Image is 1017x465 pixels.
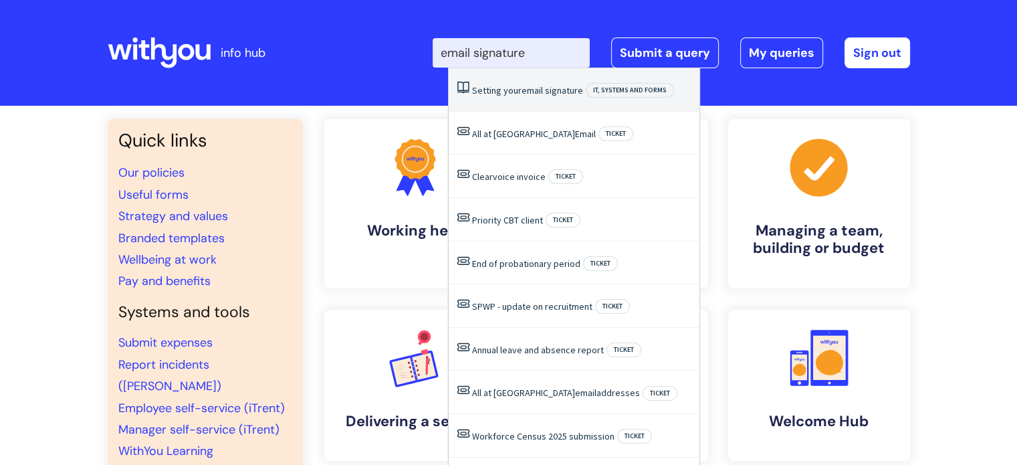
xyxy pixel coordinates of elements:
[118,230,225,246] a: Branded templates
[335,413,495,430] h4: Delivering a service
[472,171,546,183] a: Clearvoice invoice
[728,119,910,288] a: Managing a team, building or budget
[221,42,265,64] p: info hub
[606,343,641,357] span: Ticket
[739,413,899,430] h4: Welcome Hub
[118,443,213,459] a: WithYou Learning
[472,258,580,270] a: End of probationary period
[545,84,583,96] span: signature
[728,310,910,461] a: Welcome Hub
[118,130,292,151] h3: Quick links
[118,400,285,416] a: Employee self-service (iTrent)
[472,387,640,399] a: All at [GEOGRAPHIC_DATA]emailaddresses
[118,208,228,224] a: Strategy and values
[611,37,719,68] a: Submit a query
[586,83,674,98] span: IT, systems and forms
[740,37,823,68] a: My queries
[598,126,633,141] span: Ticket
[118,165,185,181] a: Our policies
[472,430,614,442] a: Workforce Census 2025 submission
[575,128,596,140] span: Email
[118,252,217,268] a: Wellbeing at work
[522,84,543,96] span: email
[472,84,583,96] a: Setting youremail signature
[548,169,583,184] span: Ticket
[118,422,279,438] a: Manager self-service (iTrent)
[324,119,506,288] a: Working here
[118,303,292,322] h4: Systems and tools
[739,222,899,258] h4: Managing a team, building or budget
[118,187,189,203] a: Useful forms
[472,214,543,226] a: Priority CBT client
[433,38,590,68] input: Search
[433,37,910,68] div: | -
[643,386,677,401] span: Ticket
[575,387,596,399] span: email
[324,310,506,461] a: Delivering a service
[472,300,592,312] a: SPWP - update on recruitment
[118,357,221,394] a: Report incidents ([PERSON_NAME])
[617,429,652,444] span: Ticket
[118,335,213,351] a: Submit expenses
[472,128,596,140] a: All at [GEOGRAPHIC_DATA]Email
[335,222,495,240] h4: Working here
[472,344,604,356] a: Annual leave and absence report
[844,37,910,68] a: Sign out
[583,256,618,271] span: Ticket
[118,273,211,289] a: Pay and benefits
[546,213,580,227] span: Ticket
[595,299,630,314] span: Ticket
